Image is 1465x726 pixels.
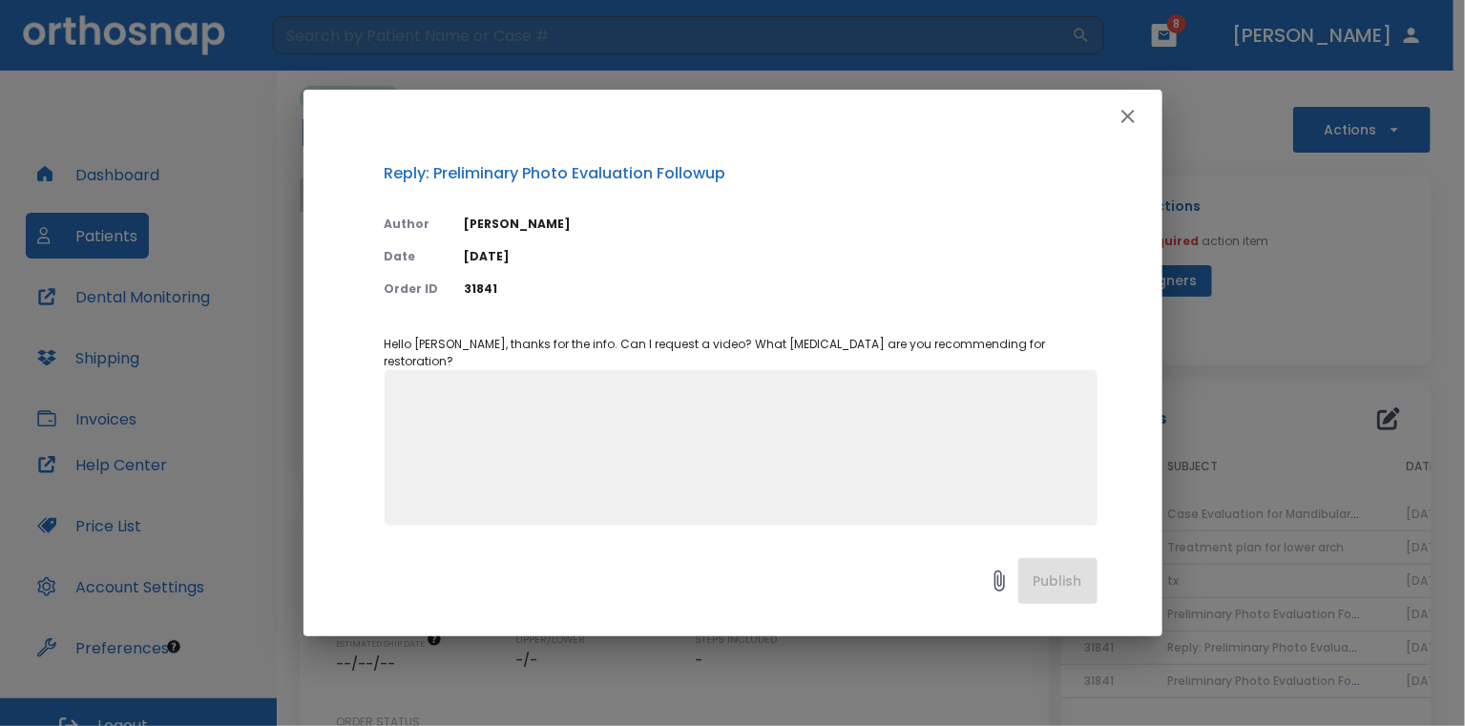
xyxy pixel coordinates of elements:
span: Hello [PERSON_NAME], thanks for the info. Can I request a video? What [MEDICAL_DATA] are you reco... [385,336,1049,369]
p: [PERSON_NAME] [465,216,1098,233]
p: 31841 [465,280,1098,298]
p: Reply: Preliminary Photo Evaluation Followup [385,162,1098,185]
p: [DATE] [465,248,1098,265]
p: Order ID [385,280,442,298]
p: Date [385,248,442,265]
p: Author [385,216,442,233]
